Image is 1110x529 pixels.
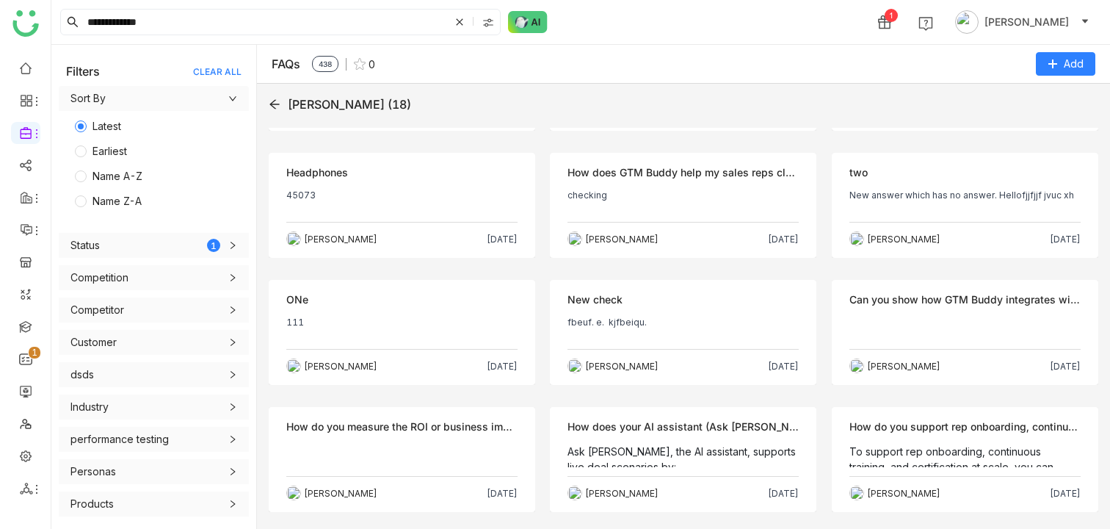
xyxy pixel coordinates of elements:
[59,362,249,387] div: dsds
[286,317,518,340] p: 111
[59,395,249,420] div: Industry
[59,427,249,452] div: performance testing
[585,361,659,372] div: [PERSON_NAME]
[12,10,39,37] img: logo
[508,11,548,33] img: ask-buddy-normal.svg
[567,231,582,246] img: 684a961782a3912df7c0ce26
[1050,361,1081,372] div: [DATE]
[1036,52,1095,76] button: Add
[70,302,124,318] div: Competitor
[867,234,940,245] div: [PERSON_NAME]
[567,292,799,308] div: New check
[849,486,864,500] img: 684a961782a3912df7c0ce26
[849,231,864,246] img: 684a9b6bde261c4b36a3d2e3
[487,234,518,245] div: [DATE]
[193,66,242,77] div: CLEAR ALL
[567,317,799,328] div: fbeuf. e. kjfbeiqu.
[70,464,116,480] div: Personas
[567,486,582,500] img: 684a961782a3912df7c0ce26
[585,488,659,499] div: [PERSON_NAME]
[70,90,237,107] span: Sort By
[849,165,1081,181] div: two
[59,298,249,323] div: Competitor
[849,190,1081,201] div: New answer which has no answer. Hellofjjfjjf jvuc xh
[70,270,128,286] div: Competition
[487,361,518,372] div: [DATE]
[32,345,37,360] p: 1
[29,347,40,359] nz-badge-sup: 1
[567,359,582,373] img: 684a9b6bde261c4b36a3d2e3
[286,165,518,181] div: Headphones
[769,488,799,499] div: [DATE]
[849,419,1081,435] div: How do you support rep onboarding, continuous training, and certification at scale?
[885,9,898,22] div: 1
[286,419,518,435] div: How do you measure the ROI or business impact of enablement activities inside GTM Buddy?
[1050,234,1081,245] div: [DATE]
[87,143,133,159] span: Earliest
[286,486,301,500] img: 684a961782a3912df7c0ce26
[87,118,127,134] span: Latest
[70,237,100,253] div: Status
[952,10,1092,34] button: [PERSON_NAME]
[286,359,301,373] img: 684a9b6bde261c4b36a3d2e3
[769,361,799,372] div: [DATE]
[70,399,109,415] div: Industry
[304,488,377,499] div: [PERSON_NAME]
[59,265,249,290] div: Competition
[288,96,411,113] div: [PERSON_NAME] (18)
[487,488,518,499] div: [DATE]
[304,361,377,372] div: [PERSON_NAME]
[59,459,249,484] div: Personas
[304,234,377,245] div: [PERSON_NAME]
[849,444,1081,490] p: To support rep onboarding, continuous training, and certification at scale, you can implement the...
[70,367,94,383] div: dsds
[567,190,799,201] div: checking
[286,292,518,308] div: ONe
[1050,488,1081,499] div: [DATE]
[59,492,249,517] div: Products
[849,292,1081,308] div: Can you show how GTM Buddy integrates with our CRM, email, and meeting tools to support reps in t...
[66,64,100,79] div: Filters
[867,361,940,372] div: [PERSON_NAME]
[567,165,799,181] div: How does GTM Buddy help my sales reps close more deals faster?
[1064,56,1084,72] span: Add
[369,58,375,71] span: 0
[955,10,979,34] img: avatar
[585,234,659,245] div: [PERSON_NAME]
[70,334,117,350] div: Customer
[70,431,169,447] div: performance testing
[849,359,864,373] img: 684a961782a3912df7c0ce26
[769,234,799,245] div: [DATE]
[984,14,1069,30] span: [PERSON_NAME]
[482,17,494,29] img: search-type.svg
[567,419,799,435] div: How does your AI assistant (Ask Buddy) work in live deal scenarios—like objection handling or com...
[70,496,114,512] div: Products
[312,56,338,72] span: 438
[87,193,148,209] span: Name Z-A
[354,58,366,70] img: favourite.svg
[87,168,148,184] span: Name A-Z
[867,488,940,499] div: [PERSON_NAME]
[272,57,300,71] div: FAQs
[286,190,518,213] p: 45073
[567,444,799,475] p: Ask [PERSON_NAME], the AI assistant, supports live deal scenarios by:
[207,239,220,252] div: 1
[59,86,249,111] div: Sort By
[59,330,249,355] div: Customer
[918,16,933,31] img: help.svg
[59,233,249,258] div: Status1
[286,231,301,246] img: 684a9aedde261c4b36a3ced9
